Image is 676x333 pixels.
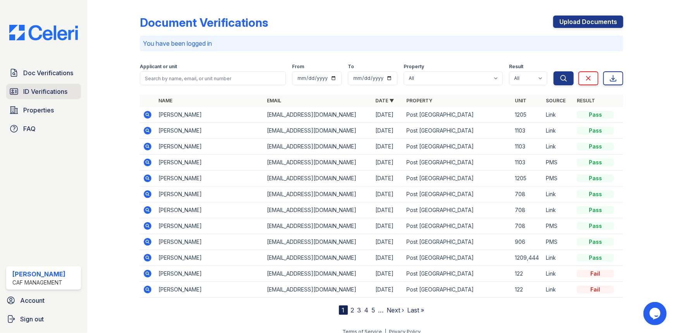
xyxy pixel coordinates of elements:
td: Link [543,202,574,218]
td: [EMAIL_ADDRESS][DOMAIN_NAME] [264,155,372,171]
td: Post [GEOGRAPHIC_DATA] [403,250,512,266]
label: Result [509,64,523,70]
a: 4 [365,306,369,314]
td: 1205 [512,107,543,123]
td: [DATE] [372,250,403,266]
td: 708 [512,186,543,202]
td: [PERSON_NAME] [155,123,264,139]
td: Link [543,250,574,266]
div: Document Verifications [140,16,268,29]
div: Pass [577,143,614,150]
td: [PERSON_NAME] [155,155,264,171]
td: [DATE] [372,218,403,234]
td: Post [GEOGRAPHIC_DATA] [403,107,512,123]
td: [EMAIL_ADDRESS][DOMAIN_NAME] [264,186,372,202]
a: FAQ [6,121,81,136]
td: [EMAIL_ADDRESS][DOMAIN_NAME] [264,218,372,234]
td: PMS [543,171,574,186]
div: Pass [577,254,614,262]
span: Properties [23,105,54,115]
td: [EMAIL_ADDRESS][DOMAIN_NAME] [264,107,372,123]
td: 708 [512,218,543,234]
a: Property [406,98,432,104]
td: [PERSON_NAME] [155,266,264,282]
td: [EMAIL_ADDRESS][DOMAIN_NAME] [264,202,372,218]
td: 1103 [512,139,543,155]
div: Fail [577,286,614,293]
a: Source [546,98,566,104]
a: Result [577,98,595,104]
span: Sign out [20,314,44,324]
td: 1103 [512,155,543,171]
a: Account [3,293,84,308]
a: Unit [515,98,526,104]
label: From [292,64,304,70]
td: Link [543,266,574,282]
div: Pass [577,174,614,182]
td: [EMAIL_ADDRESS][DOMAIN_NAME] [264,250,372,266]
td: [EMAIL_ADDRESS][DOMAIN_NAME] [264,139,372,155]
label: To [348,64,354,70]
a: Upload Documents [553,16,623,28]
iframe: chat widget [643,302,668,325]
td: Link [543,107,574,123]
td: [PERSON_NAME] [155,107,264,123]
td: [PERSON_NAME] [155,202,264,218]
a: ID Verifications [6,84,81,99]
div: Pass [577,238,614,246]
div: Pass [577,206,614,214]
span: FAQ [23,124,36,133]
a: Date ▼ [375,98,394,104]
td: Post [GEOGRAPHIC_DATA] [403,139,512,155]
span: Doc Verifications [23,68,73,78]
td: [DATE] [372,266,403,282]
td: [DATE] [372,139,403,155]
td: Post [GEOGRAPHIC_DATA] [403,234,512,250]
td: [DATE] [372,234,403,250]
td: PMS [543,218,574,234]
td: Post [GEOGRAPHIC_DATA] [403,218,512,234]
div: Pass [577,127,614,135]
a: Properties [6,102,81,118]
span: ID Verifications [23,87,67,96]
img: CE_Logo_Blue-a8612792a0a2168367f1c8372b55b34899dd931a85d93a1a3d3e32e68fde9ad4.png [3,25,84,40]
div: CAF Management [12,279,65,286]
a: Doc Verifications [6,65,81,81]
td: [DATE] [372,171,403,186]
div: Pass [577,222,614,230]
td: PMS [543,234,574,250]
label: Property [404,64,424,70]
td: [DATE] [372,107,403,123]
div: Fail [577,270,614,278]
input: Search by name, email, or unit number [140,71,286,85]
td: [DATE] [372,186,403,202]
a: Last » [408,306,425,314]
td: [DATE] [372,202,403,218]
a: 2 [351,306,354,314]
td: Post [GEOGRAPHIC_DATA] [403,123,512,139]
label: Applicant or unit [140,64,177,70]
td: [PERSON_NAME] [155,218,264,234]
div: [PERSON_NAME] [12,269,65,279]
td: [PERSON_NAME] [155,250,264,266]
td: [PERSON_NAME] [155,234,264,250]
div: 1 [339,305,348,315]
td: PMS [543,155,574,171]
a: 3 [358,306,361,314]
td: Post [GEOGRAPHIC_DATA] [403,171,512,186]
td: 1209,444 [512,250,543,266]
td: Link [543,123,574,139]
td: Post [GEOGRAPHIC_DATA] [403,202,512,218]
a: Next › [387,306,404,314]
td: Post [GEOGRAPHIC_DATA] [403,282,512,298]
div: Pass [577,159,614,166]
td: [EMAIL_ADDRESS][DOMAIN_NAME] [264,266,372,282]
td: [PERSON_NAME] [155,282,264,298]
td: Post [GEOGRAPHIC_DATA] [403,266,512,282]
td: Link [543,139,574,155]
a: Sign out [3,311,84,327]
td: 1205 [512,171,543,186]
a: Name [158,98,172,104]
span: Account [20,296,45,305]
